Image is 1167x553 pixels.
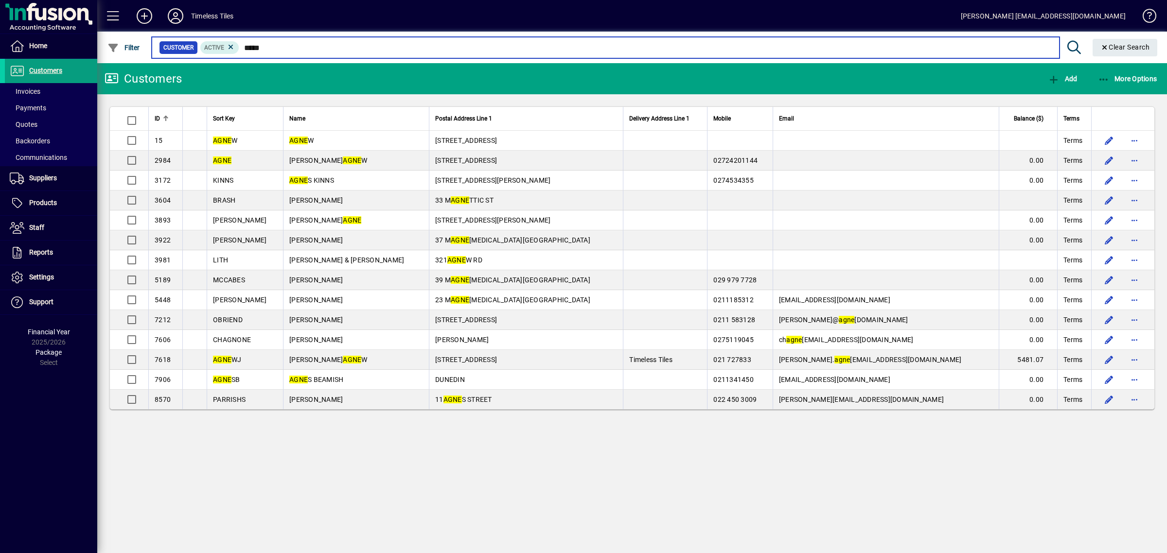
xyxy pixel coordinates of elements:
em: AGNE [343,156,361,164]
span: [PERSON_NAME] [289,316,343,324]
span: ch [EMAIL_ADDRESS][DOMAIN_NAME] [779,336,914,344]
td: 0.00 [999,270,1057,290]
span: Filter [107,44,140,52]
button: More options [1127,352,1142,367]
span: 321 W RD [435,256,482,264]
span: Terms [1063,175,1082,185]
span: 23 M [MEDICAL_DATA][GEOGRAPHIC_DATA] [435,296,590,304]
td: 0.00 [999,171,1057,190]
button: Edit [1101,292,1117,308]
span: 3893 [155,216,171,224]
button: More options [1127,252,1142,268]
a: Invoices [5,83,97,100]
span: Settings [29,273,54,281]
button: More options [1127,272,1142,288]
span: Terms [1063,275,1082,285]
button: More options [1127,312,1142,328]
span: W [213,137,237,144]
span: 15 [155,137,163,144]
span: Balance ($) [1014,113,1043,124]
button: Edit [1101,173,1117,188]
span: Timeless Tiles [629,356,672,363]
button: Edit [1101,372,1117,387]
td: 0.00 [999,310,1057,330]
span: [STREET_ADDRESS][PERSON_NAME] [435,216,550,224]
mat-chip: Activation Status: Active [200,41,239,54]
em: AGNE [447,256,466,264]
span: [PERSON_NAME] [289,296,343,304]
span: Support [29,298,53,306]
em: agne [839,316,854,324]
span: Add [1048,75,1077,83]
span: [STREET_ADDRESS][PERSON_NAME] [435,176,550,184]
em: AGNE [213,156,231,164]
span: Financial Year [28,328,70,336]
td: 0.00 [999,210,1057,230]
td: 0.00 [999,390,1057,409]
div: Timeless Tiles [191,8,233,24]
span: Customer [163,43,194,52]
button: More options [1127,133,1142,148]
button: More options [1127,232,1142,248]
div: Mobile [713,113,766,124]
span: [EMAIL_ADDRESS][DOMAIN_NAME] [779,296,890,304]
span: Communications [10,154,67,161]
span: Terms [1063,255,1082,265]
span: 11 S STREET [435,396,492,403]
span: 7606 [155,336,171,344]
span: Email [779,113,794,124]
button: More options [1127,153,1142,168]
button: Edit [1101,133,1117,148]
div: Balance ($) [1005,113,1052,124]
span: Quotes [10,121,37,128]
td: 0.00 [999,151,1057,171]
a: Quotes [5,116,97,133]
em: AGNE [451,236,469,244]
span: S KINNS [289,176,334,184]
a: Knowledge Base [1135,2,1155,34]
em: AGNE [451,296,469,304]
button: More options [1127,332,1142,347]
span: 0211 583128 [713,316,755,324]
div: Email [779,113,993,124]
span: Suppliers [29,174,57,182]
span: Sort Key [213,113,235,124]
span: WJ [213,356,242,363]
span: 3922 [155,236,171,244]
span: [PERSON_NAME] [289,396,343,403]
em: AGNE [343,216,361,224]
span: [STREET_ADDRESS] [435,316,497,324]
button: Edit [1101,272,1117,288]
span: 7906 [155,376,171,383]
a: Reports [5,241,97,265]
button: More options [1127,173,1142,188]
a: Backorders [5,133,97,149]
span: 8570 [155,396,171,403]
a: Support [5,290,97,314]
span: 3981 [155,256,171,264]
span: Active [204,44,224,51]
span: More Options [1098,75,1157,83]
span: 7618 [155,356,171,363]
span: [PERSON_NAME][EMAIL_ADDRESS][DOMAIN_NAME] [779,396,944,403]
em: agne [786,336,802,344]
span: 5189 [155,276,171,284]
em: agne [834,356,850,363]
span: 3172 [155,176,171,184]
span: Staff [29,224,44,231]
span: Terms [1063,215,1082,225]
span: ID [155,113,160,124]
span: Invoices [10,87,40,95]
span: 37 M [MEDICAL_DATA][GEOGRAPHIC_DATA] [435,236,590,244]
span: 2984 [155,156,171,164]
span: 39 M [MEDICAL_DATA][GEOGRAPHIC_DATA] [435,276,590,284]
button: Edit [1101,212,1117,228]
a: Payments [5,100,97,116]
span: Products [29,199,57,207]
span: Postal Address Line 1 [435,113,492,124]
button: Add [1045,70,1079,87]
span: [STREET_ADDRESS] [435,156,497,164]
span: LITH [213,256,228,264]
em: AGNE [213,137,231,144]
span: 022 450 3009 [713,396,757,403]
